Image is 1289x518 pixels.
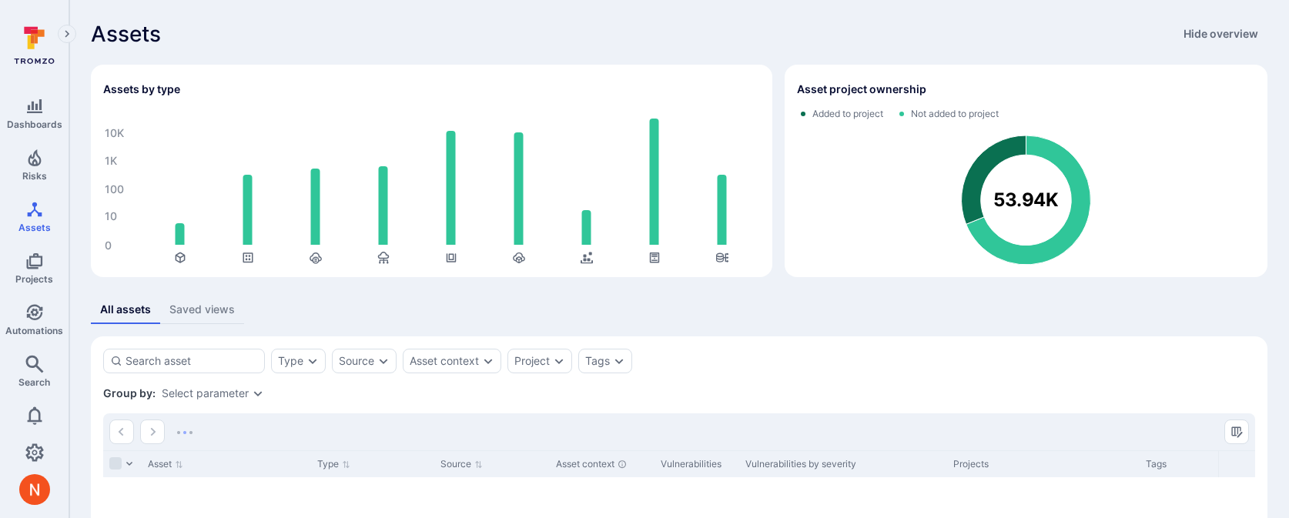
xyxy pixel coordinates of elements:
div: Asset context [556,457,648,471]
button: Tags [585,355,610,367]
button: Project [514,355,550,367]
button: Source [339,355,374,367]
text: 100 [105,182,124,196]
div: Vulnerabilities [661,457,733,471]
button: Expand dropdown [553,355,565,367]
text: 1K [105,154,117,167]
span: Risks [22,170,47,182]
button: Expand dropdown [377,355,390,367]
button: Go to the previous page [109,419,134,444]
div: All assets [100,302,151,317]
button: Manage columns [1224,419,1249,444]
button: Go to the next page [140,419,165,444]
button: Expand dropdown [613,355,625,367]
div: Assets overview [79,52,1267,277]
div: Vulnerabilities by severity [745,457,941,471]
span: Added to project [812,108,883,120]
span: Projects [15,273,53,285]
button: Expand navigation menu [58,25,76,43]
span: Assets [91,22,161,46]
span: Select all rows [109,457,122,470]
button: Expand dropdown [252,387,264,399]
button: Sort by Type [317,458,350,470]
div: grouping parameters [162,387,264,399]
text: 10 [105,209,117,222]
text: 53.94K [993,189,1059,212]
i: Expand navigation menu [62,28,72,41]
button: Type [278,355,303,367]
h2: Assets by type [103,82,180,97]
span: Group by: [103,386,156,401]
div: Projects [953,457,1133,471]
button: Expand dropdown [482,355,494,367]
img: ACg8ocIprwjrgDQnDsNSk9Ghn5p5-B8DpAKWoJ5Gi9syOE4K59tr4Q=s96-c [19,474,50,505]
span: Not added to project [911,108,999,120]
input: Search asset [126,353,258,369]
button: Expand dropdown [306,355,319,367]
div: Automatically discovered context associated with the asset [618,460,627,469]
button: Hide overview [1174,22,1267,46]
div: assets tabs [91,296,1267,324]
button: Select parameter [162,387,249,399]
button: Sort by Source [440,458,483,470]
text: 0 [105,239,112,252]
span: Automations [5,325,63,336]
span: Search [18,376,50,388]
button: Asset context [410,355,479,367]
div: Saved views [169,302,235,317]
h2: Asset project ownership [797,82,926,97]
div: Neeren Patki [19,474,50,505]
span: Assets [18,222,51,233]
span: Dashboards [7,119,62,130]
text: 10K [105,126,124,139]
button: Sort by Asset [148,458,183,470]
img: Loading... [177,431,193,434]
